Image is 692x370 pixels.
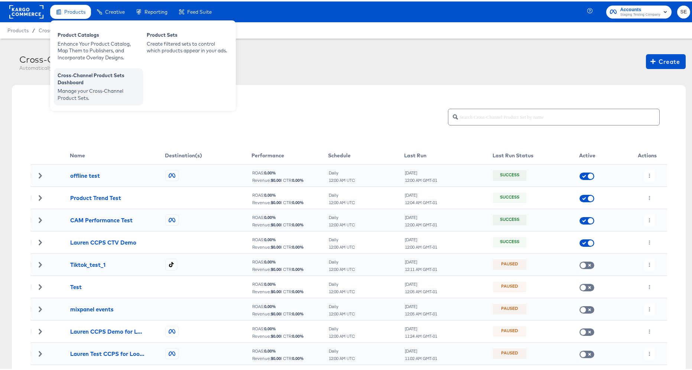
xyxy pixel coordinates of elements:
[264,191,276,196] b: 0.00 %
[187,7,212,13] span: Feed Suite
[252,213,327,219] div: ROAS:
[500,215,519,222] div: Success
[271,265,281,271] b: $ 0.00
[500,193,519,200] div: Success
[31,305,49,310] div: Toggle Row Expanded
[292,176,304,181] b: 0.00 %
[328,280,355,285] div: Daily
[405,243,438,248] div: 12:00 AM GMT-01
[404,145,493,163] th: Last Run
[328,332,355,337] div: 12:00 AM UTC
[264,280,276,285] b: 0.00 %
[252,280,327,285] div: ROAS:
[31,194,49,199] div: Toggle Row Expanded
[264,347,276,352] b: 0.00 %
[252,169,327,174] div: ROAS:
[271,220,281,226] b: $ 0.00
[271,243,281,248] b: $ 0.00
[501,327,518,333] div: Paused
[251,145,328,163] th: Performance
[405,258,438,263] div: [DATE]
[328,213,355,219] div: Daily
[579,145,627,163] th: Active
[501,349,518,356] div: Paused
[680,6,687,15] span: SE
[493,145,579,163] th: Last Run Status
[271,176,281,181] b: $ 0.00
[328,265,355,271] div: 12:00 AM UTC
[292,332,304,337] b: 0.00 %
[292,265,304,271] b: 0.00 %
[501,260,518,266] div: Paused
[264,168,276,174] b: 0.00 %
[328,310,355,315] div: 12:00 AM UTC
[292,243,304,248] b: 0.00 %
[500,238,519,244] div: Success
[405,310,438,315] div: 12:05 AM GMT-01
[646,53,686,68] button: Create
[405,176,438,181] div: 12:00 AM GMT-01
[405,288,438,293] div: 12:05 AM GMT-01
[458,105,659,121] input: Search Cross-Channel Product Set by name
[677,4,690,17] button: SE
[405,265,438,271] div: 12:11 AM GMT-01
[405,325,438,330] div: [DATE]
[328,145,404,163] th: Schedule
[252,332,327,337] div: Revenue: | CTR:
[252,199,327,204] div: Revenue: | CTR:
[7,26,29,32] span: Products
[328,221,355,226] div: 12:00 AM UTC
[70,259,105,267] div: Tiktok_test_1
[264,235,276,241] b: 0.00 %
[500,171,519,177] div: Success
[264,302,276,308] b: 0.00 %
[606,4,672,17] button: AccountsStaging Testing Company
[405,191,438,196] div: [DATE]
[144,7,168,13] span: Reporting
[292,198,304,204] b: 0.00 %
[271,310,281,315] b: $ 0.00
[70,145,165,163] th: Name
[405,169,438,174] div: [DATE]
[405,347,438,352] div: [DATE]
[501,282,518,289] div: Paused
[70,193,121,200] div: Product Trend Test
[70,348,144,356] div: Lauren Test CCPS for Loom
[70,215,133,223] div: CAM Performance Test
[252,176,327,181] div: Revenue: | CTR:
[271,198,281,204] b: $ 0.00
[64,7,85,13] span: Products
[39,26,131,32] a: Cross-Channel Product Sets Dashboard
[405,221,438,226] div: 12:00 AM GMT-01
[328,243,355,248] div: 12:00 AM UTC
[405,354,438,360] div: 11:02 AM GMT-01
[70,170,100,178] div: offline test
[328,258,355,263] div: Daily
[252,258,327,263] div: ROAS:
[292,354,304,360] b: 0.00 %
[405,199,438,204] div: 12:04 AM GMT-01
[19,63,234,70] div: Automatically build and update Cross-Channel product sets based on your performance data
[31,327,49,333] div: Toggle Row Expanded
[29,26,39,32] span: /
[70,304,114,312] div: mixpanel events
[70,237,136,245] div: Lauren CCPS CTV Demo
[405,332,438,337] div: 11:24 AM GMT-01
[252,265,327,271] div: Revenue: | CTR:
[405,213,438,219] div: [DATE]
[31,171,49,177] div: Toggle Row Expanded
[252,288,327,293] div: Revenue: | CTR:
[31,261,49,266] div: Toggle Row Expanded
[620,4,660,12] span: Accounts
[264,324,276,330] b: 0.00 %
[405,236,438,241] div: [DATE]
[252,310,327,315] div: Revenue: | CTR:
[405,280,438,285] div: [DATE]
[405,302,438,308] div: [DATE]
[19,53,234,63] div: Cross-Channel Product Sets
[652,55,680,65] span: Create
[264,213,276,219] b: 0.00 %
[328,325,355,330] div: Daily
[328,199,355,204] div: 12:00 AM UTC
